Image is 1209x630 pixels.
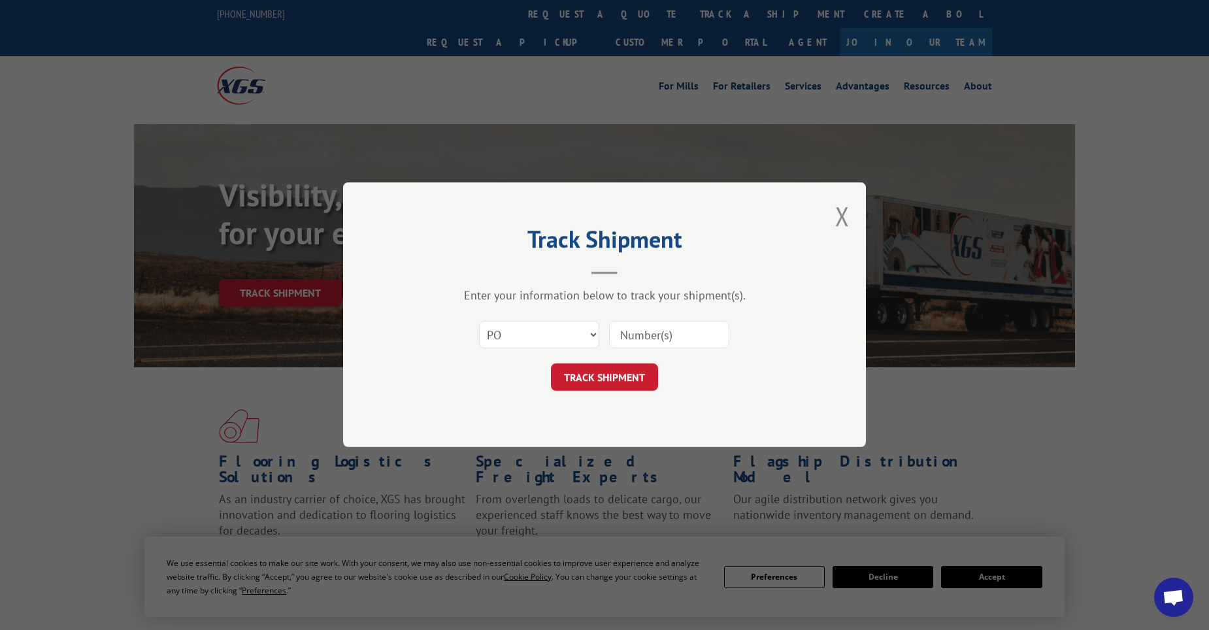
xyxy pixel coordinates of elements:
[835,199,850,233] button: Close modal
[408,288,801,303] div: Enter your information below to track your shipment(s).
[609,322,729,349] input: Number(s)
[551,364,658,391] button: TRACK SHIPMENT
[1154,578,1193,617] div: Open chat
[408,230,801,255] h2: Track Shipment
